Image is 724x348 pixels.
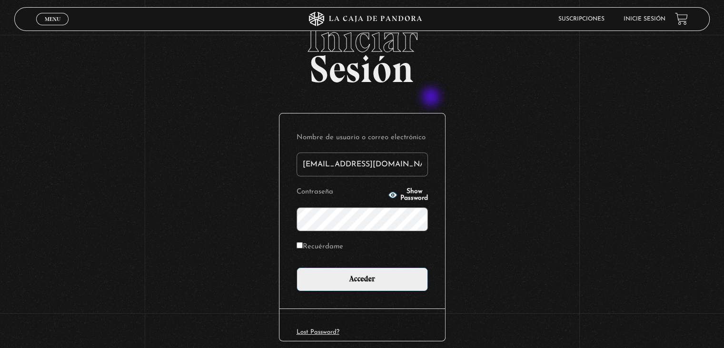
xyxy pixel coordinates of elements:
label: Nombre de usuario o correo electrónico [297,131,428,145]
a: View your shopping cart [675,12,688,25]
span: Cerrar [41,24,64,31]
a: Lost Password? [297,329,339,335]
span: Menu [45,16,60,22]
label: Contraseña [297,185,385,200]
label: Recuérdame [297,240,343,255]
button: Show Password [388,188,428,202]
span: Iniciar [14,20,709,58]
input: Acceder [297,267,428,291]
h2: Sesión [14,20,709,81]
a: Suscripciones [558,16,605,22]
span: Show Password [400,188,428,202]
a: Inicie sesión [624,16,665,22]
input: Recuérdame [297,242,303,248]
